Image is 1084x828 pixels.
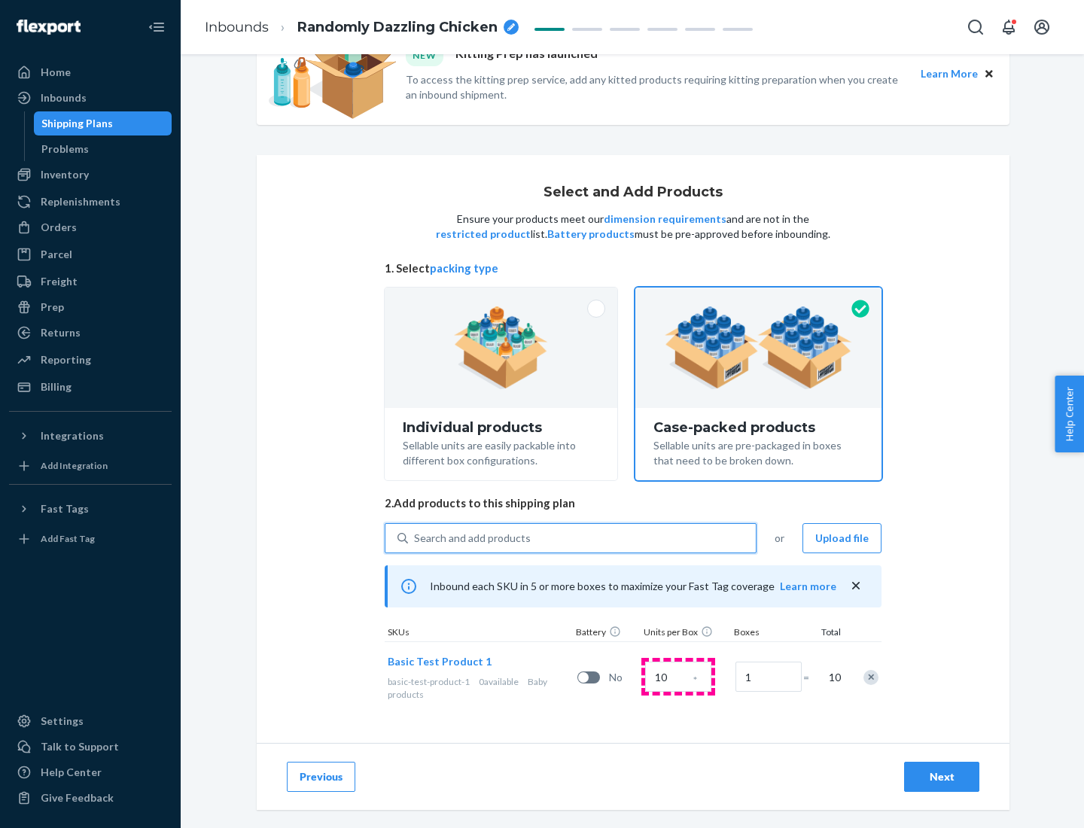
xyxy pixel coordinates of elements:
[547,227,635,242] button: Battery products
[9,242,172,266] a: Parcel
[385,495,882,511] span: 2. Add products to this shipping plan
[544,185,723,200] h1: Select and Add Products
[41,90,87,105] div: Inbounds
[34,137,172,161] a: Problems
[41,167,89,182] div: Inventory
[826,670,841,685] span: 10
[41,65,71,80] div: Home
[9,163,172,187] a: Inventory
[41,379,72,394] div: Billing
[41,220,77,235] div: Orders
[41,714,84,729] div: Settings
[9,760,172,784] a: Help Center
[803,670,818,685] span: =
[904,762,979,792] button: Next
[414,531,531,546] div: Search and add products
[9,375,172,399] a: Billing
[41,428,104,443] div: Integrations
[388,676,470,687] span: basic-test-product-1
[41,532,95,545] div: Add Fast Tag
[641,626,731,641] div: Units per Box
[436,227,531,242] button: restricted product
[34,111,172,135] a: Shipping Plans
[142,12,172,42] button: Close Navigation
[17,20,81,35] img: Flexport logo
[9,321,172,345] a: Returns
[653,420,863,435] div: Case-packed products
[479,676,519,687] span: 0 available
[385,260,882,276] span: 1. Select
[430,260,498,276] button: packing type
[961,12,991,42] button: Open Search Box
[604,212,726,227] button: dimension requirements
[41,142,89,157] div: Problems
[41,274,78,289] div: Freight
[41,116,113,131] div: Shipping Plans
[1055,376,1084,452] button: Help Center
[780,579,836,594] button: Learn more
[806,626,844,641] div: Total
[9,497,172,521] button: Fast Tags
[981,65,997,82] button: Close
[9,269,172,294] a: Freight
[735,662,802,692] input: Number of boxes
[665,306,852,389] img: case-pack.59cecea509d18c883b923b81aeac6d0b.png
[41,352,91,367] div: Reporting
[455,45,598,65] p: Kitting Prep has launched
[9,527,172,551] a: Add Fast Tag
[645,662,711,692] input: Case Quantity
[9,786,172,810] button: Give Feedback
[731,626,806,641] div: Boxes
[9,709,172,733] a: Settings
[9,348,172,372] a: Reporting
[41,790,114,805] div: Give Feedback
[388,654,492,669] button: Basic Test Product 1
[403,420,599,435] div: Individual products
[41,325,81,340] div: Returns
[41,501,89,516] div: Fast Tags
[9,215,172,239] a: Orders
[406,45,443,65] div: NEW
[41,247,72,262] div: Parcel
[9,60,172,84] a: Home
[388,655,492,668] span: Basic Test Product 1
[41,300,64,315] div: Prep
[921,65,978,82] button: Learn More
[385,626,573,641] div: SKUs
[193,5,531,50] ol: breadcrumbs
[994,12,1024,42] button: Open notifications
[41,765,102,780] div: Help Center
[848,578,863,594] button: close
[573,626,641,641] div: Battery
[9,295,172,319] a: Prep
[9,454,172,478] a: Add Integration
[41,194,120,209] div: Replenishments
[287,762,355,792] button: Previous
[9,735,172,759] a: Talk to Support
[205,19,269,35] a: Inbounds
[9,424,172,448] button: Integrations
[385,565,882,607] div: Inbound each SKU in 5 or more boxes to maximize your Fast Tag coverage
[403,435,599,468] div: Sellable units are easily packable into different box configurations.
[1027,12,1057,42] button: Open account menu
[434,212,832,242] p: Ensure your products meet our and are not in the list. must be pre-approved before inbounding.
[802,523,882,553] button: Upload file
[9,86,172,110] a: Inbounds
[454,306,548,389] img: individual-pack.facf35554cb0f1810c75b2bd6df2d64e.png
[406,72,907,102] p: To access the kitting prep service, add any kitted products requiring kitting preparation when yo...
[41,739,119,754] div: Talk to Support
[9,190,172,214] a: Replenishments
[609,670,639,685] span: No
[775,531,784,546] span: or
[388,675,571,701] div: Baby products
[917,769,967,784] div: Next
[41,459,108,472] div: Add Integration
[297,18,498,38] span: Randomly Dazzling Chicken
[653,435,863,468] div: Sellable units are pre-packaged in boxes that need to be broken down.
[863,670,878,685] div: Remove Item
